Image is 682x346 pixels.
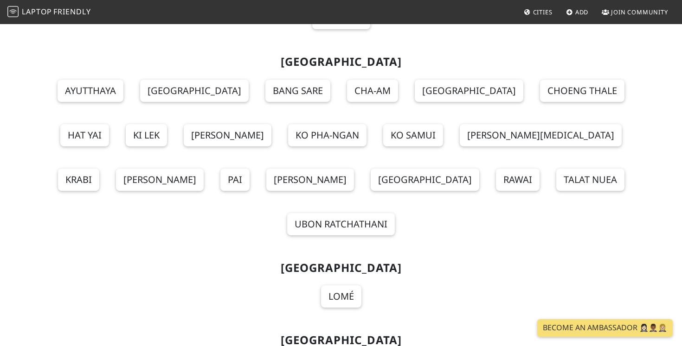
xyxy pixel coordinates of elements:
[58,80,123,102] a: Ayutthaya
[7,6,19,17] img: LaptopFriendly
[321,285,361,308] a: Lomé
[140,80,249,102] a: [GEOGRAPHIC_DATA]
[40,261,642,275] h2: [GEOGRAPHIC_DATA]
[533,8,553,16] span: Cities
[496,169,540,191] a: Rawai
[58,169,99,191] a: Krabi
[575,8,589,16] span: Add
[184,124,271,146] a: [PERSON_NAME]
[265,80,330,102] a: Bang Sare
[266,169,354,191] a: [PERSON_NAME]
[347,80,398,102] a: Cha-am
[598,4,672,20] a: Join Community
[40,55,642,69] h2: [GEOGRAPHIC_DATA]
[116,169,204,191] a: [PERSON_NAME]
[287,213,395,235] a: Ubon Ratchathani
[460,124,622,146] a: [PERSON_NAME][MEDICAL_DATA]
[288,124,367,146] a: Ko Pha-Ngan
[540,80,624,102] a: Choeng Thale
[126,124,167,146] a: Ki Lek
[611,8,668,16] span: Join Community
[383,124,443,146] a: Ko Samui
[53,6,90,17] span: Friendly
[60,124,109,146] a: Hat Yai
[220,169,250,191] a: Pai
[556,169,624,191] a: Talat Nuea
[415,80,523,102] a: [GEOGRAPHIC_DATA]
[562,4,592,20] a: Add
[520,4,556,20] a: Cities
[371,169,479,191] a: [GEOGRAPHIC_DATA]
[537,319,673,337] a: Become an Ambassador 🤵🏻‍♀️🤵🏾‍♂️🤵🏼‍♀️
[22,6,52,17] span: Laptop
[7,4,91,20] a: LaptopFriendly LaptopFriendly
